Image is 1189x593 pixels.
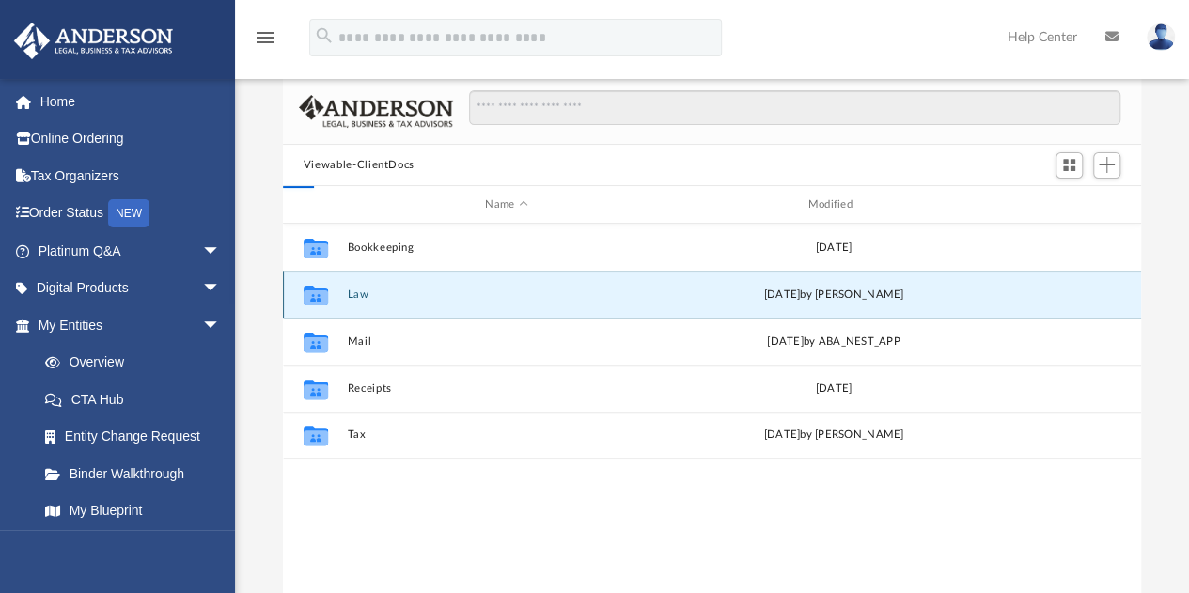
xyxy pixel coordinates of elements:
[202,306,240,345] span: arrow_drop_down
[13,306,249,344] a: My Entitiesarrow_drop_down
[674,196,993,213] div: Modified
[108,199,149,227] div: NEW
[1147,23,1175,51] img: User Pic
[13,232,249,270] a: Platinum Q&Aarrow_drop_down
[26,492,240,530] a: My Blueprint
[13,120,249,158] a: Online Ordering
[26,455,249,492] a: Binder Walkthrough
[1093,152,1121,179] button: Add
[1001,196,1133,213] div: id
[13,157,249,195] a: Tax Organizers
[254,26,276,49] i: menu
[674,240,993,257] div: [DATE]
[26,344,249,382] a: Overview
[202,270,240,308] span: arrow_drop_down
[674,427,993,444] div: [DATE] by [PERSON_NAME]
[291,196,338,213] div: id
[254,36,276,49] a: menu
[674,381,993,398] div: [DATE]
[674,287,993,304] div: [DATE] by [PERSON_NAME]
[13,83,249,120] a: Home
[347,429,665,442] button: Tax
[26,418,249,456] a: Entity Change Request
[347,242,665,254] button: Bookkeeping
[26,381,249,418] a: CTA Hub
[346,196,665,213] div: Name
[347,289,665,301] button: Law
[674,334,993,351] div: [DATE] by ABA_NEST_APP
[13,270,249,307] a: Digital Productsarrow_drop_down
[314,25,335,46] i: search
[469,90,1120,126] input: Search files and folders
[347,336,665,348] button: Mail
[347,382,665,395] button: Receipts
[8,23,179,59] img: Anderson Advisors Platinum Portal
[304,157,415,174] button: Viewable-ClientDocs
[1056,152,1084,179] button: Switch to Grid View
[26,529,249,567] a: Tax Due Dates
[13,195,249,233] a: Order StatusNEW
[202,232,240,271] span: arrow_drop_down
